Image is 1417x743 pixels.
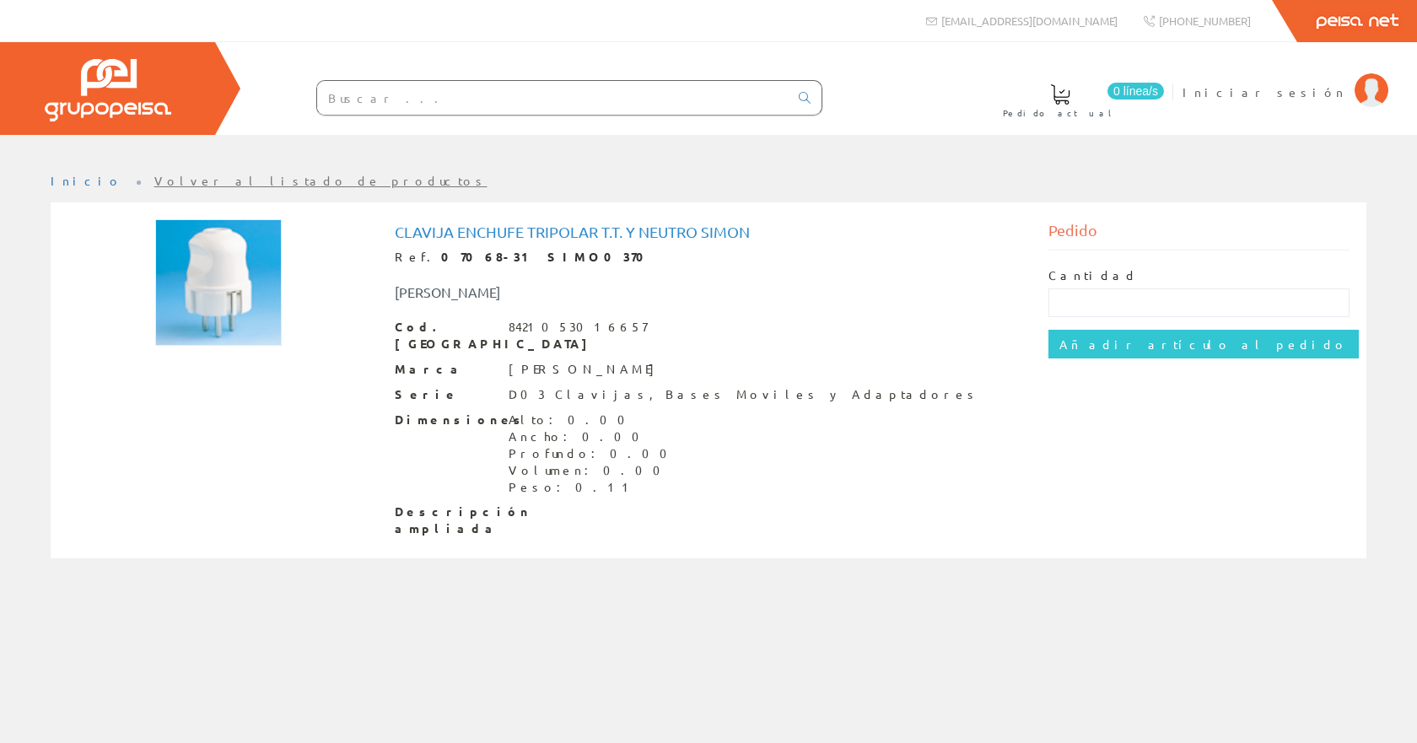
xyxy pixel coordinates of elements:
[509,386,979,403] div: D03 Clavijas, Bases Moviles y Adaptadores
[317,81,789,115] input: Buscar ...
[395,249,1023,266] div: Ref.
[154,173,488,188] a: Volver al listado de productos
[1048,330,1359,358] input: Añadir artículo al pedido
[941,13,1118,28] span: [EMAIL_ADDRESS][DOMAIN_NAME]
[395,503,496,537] span: Descripción ampliada
[509,479,677,496] div: Peso: 0.11
[395,412,496,428] span: Dimensiones
[382,283,763,302] div: [PERSON_NAME]
[509,412,677,428] div: Alto: 0.00
[1159,13,1251,28] span: [PHONE_NUMBER]
[395,319,496,353] span: Cod. [GEOGRAPHIC_DATA]
[509,445,677,462] div: Profundo: 0.00
[509,361,663,378] div: [PERSON_NAME]
[1183,83,1346,100] span: Iniciar sesión
[395,361,496,378] span: Marca
[1048,267,1138,284] label: Cantidad
[45,59,171,121] img: Grupo Peisa
[1107,83,1164,100] span: 0 línea/s
[395,223,1023,240] h1: Clavija enchufe tripolar t.t. y neutro simon
[155,219,282,346] img: Foto artículo Clavija enchufe tripolar t.t. y neutro simon (150x150)
[51,173,122,188] a: Inicio
[1183,70,1388,86] a: Iniciar sesión
[1048,219,1350,250] div: Pedido
[441,249,655,264] strong: 07068-31 SIMO0370
[395,386,496,403] span: Serie
[509,319,647,336] div: 8421053016657
[1003,105,1118,121] span: Pedido actual
[509,462,677,479] div: Volumen: 0.00
[509,428,677,445] div: Ancho: 0.00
